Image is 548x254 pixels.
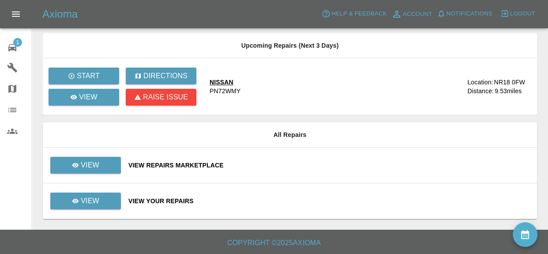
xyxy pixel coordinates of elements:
button: availability [513,222,537,247]
span: Help & Feedback [331,9,387,19]
button: Help & Feedback [319,7,389,21]
div: Location: [467,78,493,87]
a: View [50,193,121,209]
th: Upcoming Repairs (Next 3 Days) [43,33,537,58]
span: 1 [13,38,22,47]
span: Logout [510,9,535,19]
button: Raise issue [126,89,196,106]
a: View [49,89,119,106]
div: NISSAN [210,78,240,87]
div: NR18 0FW [494,78,525,87]
a: View [50,197,121,204]
p: Start [77,71,100,81]
span: Account [403,9,432,19]
button: Start [49,68,119,84]
a: View Your Repairs [128,197,530,205]
div: 9.53 miles [495,87,530,95]
h6: Copyright © 2025 Axioma [7,237,541,249]
a: Location:NR18 0FWDistance:9.53miles [467,78,530,95]
a: View [50,157,121,174]
a: View [50,161,121,168]
button: Notifications [435,7,495,21]
span: Notifications [447,9,492,19]
a: View Repairs Marketplace [128,161,530,170]
a: Account [389,7,435,21]
th: All Repairs [43,122,537,148]
button: Open drawer [5,4,26,25]
p: View [79,92,98,102]
h5: Axioma [42,7,78,21]
p: Raise issue [143,92,188,102]
div: PN72WMY [210,87,240,95]
a: NISSANPN72WMY [210,78,460,95]
button: Logout [498,7,537,21]
p: View [81,196,99,206]
button: Directions [126,68,196,84]
p: View [81,160,99,171]
div: Distance: [467,87,494,95]
p: Directions [143,71,188,81]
